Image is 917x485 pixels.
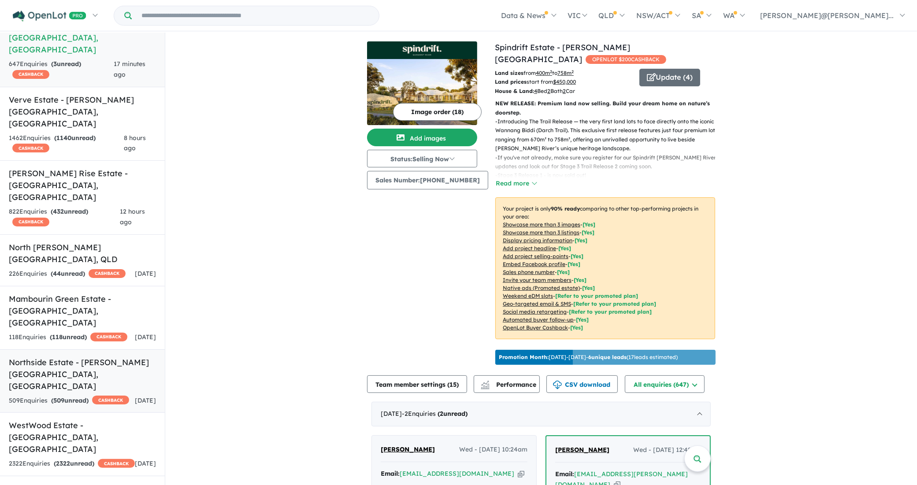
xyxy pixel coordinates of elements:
[495,78,633,86] p: start from
[53,60,57,68] span: 3
[367,129,477,146] button: Add images
[495,178,537,189] button: Read more
[120,207,145,226] span: 12 hours ago
[582,229,594,236] span: [ Yes ]
[546,375,618,393] button: CSV download
[381,445,435,453] span: [PERSON_NAME]
[573,300,656,307] span: [Refer to your promoted plan]
[583,221,595,228] span: [ Yes ]
[135,459,156,467] span: [DATE]
[495,153,722,171] p: - If you've not already, make sure you register for our Spindrift [PERSON_NAME] River updates and...
[400,470,514,478] a: [EMAIL_ADDRESS][DOMAIN_NAME]
[367,41,477,125] a: Spindrift Estate - Margaret River LogoSpindrift Estate - Margaret River
[555,470,574,478] strong: Email:
[503,316,574,323] u: Automated buyer follow-up
[547,88,550,94] u: 2
[495,69,633,78] p: from
[371,402,711,426] div: [DATE]
[481,384,490,389] img: bar-chart.svg
[557,70,574,76] u: 758 m
[9,59,114,80] div: 647 Enquir ies
[536,70,552,76] u: 400 m
[503,245,556,252] u: Add project headline
[495,42,630,64] a: Spindrift Estate - [PERSON_NAME][GEOGRAPHIC_DATA]
[568,261,580,267] span: [ Yes ]
[134,6,377,25] input: Try estate name, suburb, builder or developer
[50,333,87,341] strong: ( unread)
[13,11,86,22] img: Openlot PRO Logo White
[135,396,156,404] span: [DATE]
[553,381,562,389] img: download icon
[495,117,722,153] p: - Introducing The Trail Release — the very first land lots to face directly onto the iconic Wanna...
[495,87,633,96] p: Bed Bath Car
[54,459,94,467] strong: ( unread)
[9,241,156,265] h5: North [PERSON_NAME][GEOGRAPHIC_DATA] , QLD
[495,70,523,76] b: Land sizes
[51,60,81,68] strong: ( unread)
[553,78,576,85] u: $ 450,000
[503,269,555,275] u: Sales phone number
[449,381,457,389] span: 15
[633,445,701,455] span: Wed - [DATE] 12:49am
[625,375,705,393] button: All enquiries (647)
[402,410,468,418] span: - 2 Enquir ies
[9,207,120,228] div: 822 Enquir ies
[51,207,88,215] strong: ( unread)
[574,277,587,283] span: [ Yes ]
[503,292,553,299] u: Weekend eDM slots
[570,324,583,331] span: [Yes]
[12,218,49,226] span: CASHBACK
[9,332,127,343] div: 118 Enquir ies
[534,88,537,94] u: 4
[503,300,571,307] u: Geo-targeted email & SMS
[503,277,572,283] u: Invite your team members
[495,171,722,225] p: - Stage 3 Release 1 - is now sold out! Stage 3 Release 2 - is now sold out! Stage 3 Release 3 - i...
[56,459,70,467] span: 2322
[503,261,565,267] u: Embed Facebook profile
[563,88,566,94] u: 2
[440,410,443,418] span: 2
[495,99,715,117] p: NEW RELEASE: Premium land now selling. Build your dream home on nature’s doorstep.
[558,245,571,252] span: [ Yes ]
[588,354,627,360] b: 6 unique leads
[495,78,527,85] b: Land prices
[124,134,146,152] span: 8 hours ago
[576,316,589,323] span: [Yes]
[9,419,156,455] h5: WestWood Estate - [GEOGRAPHIC_DATA] , [GEOGRAPHIC_DATA]
[571,253,583,259] span: [ Yes ]
[9,459,135,469] div: 2322 Enquir ies
[499,353,678,361] p: [DATE] - [DATE] - ( 17 leads estimated)
[459,444,527,455] span: Wed - [DATE] 10:24am
[482,381,536,389] span: Performance
[495,197,715,339] p: Your project is only comparing to other top-performing projects in your area: - - - - - - - - - -...
[503,229,579,236] u: Showcase more than 3 listings
[503,308,567,315] u: Social media retargeting
[551,205,580,212] b: 90 % ready
[555,446,609,454] span: [PERSON_NAME]
[639,69,700,86] button: Update (4)
[572,69,574,74] sup: 2
[89,269,126,278] span: CASHBACK
[503,221,580,228] u: Showcase more than 3 images
[503,237,572,244] u: Display pricing information
[367,150,477,167] button: Status:Selling Now
[9,133,124,154] div: 1462 Enquir ies
[503,324,568,331] u: OpenLot Buyer Cashback
[367,171,488,189] button: Sales Number:[PHONE_NUMBER]
[503,285,580,291] u: Native ads (Promoted estate)
[495,88,534,94] b: House & Land:
[98,459,135,468] span: CASHBACK
[9,396,129,406] div: 509 Enquir ies
[575,237,587,244] span: [ Yes ]
[555,292,638,299] span: [Refer to your promoted plan]
[438,410,468,418] strong: ( unread)
[552,70,574,76] span: to
[474,375,540,393] button: Performance
[9,293,156,329] h5: Mambourin Green Estate - [GEOGRAPHIC_DATA] , [GEOGRAPHIC_DATA]
[52,333,63,341] span: 118
[503,253,568,259] u: Add project selling-points
[557,269,570,275] span: [ Yes ]
[12,144,49,152] span: CASHBACK
[582,285,595,291] span: [Yes]
[54,134,96,142] strong: ( unread)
